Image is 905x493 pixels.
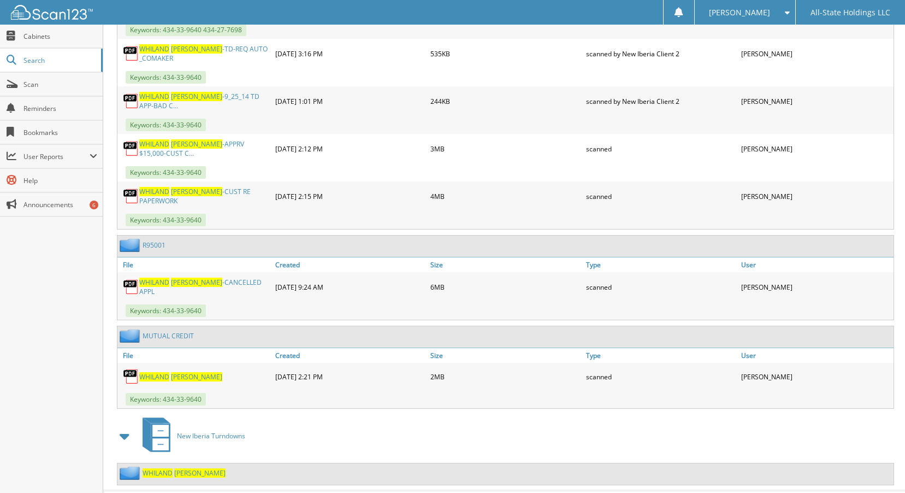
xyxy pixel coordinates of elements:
[126,166,206,179] span: Keywords: 434-33-9640
[428,184,583,208] div: 4MB
[709,9,770,16] span: [PERSON_NAME]
[583,348,738,363] a: Type
[428,137,583,161] div: 3MB
[171,44,222,54] span: [PERSON_NAME]
[126,304,206,317] span: Keywords: 434-33-9640
[136,414,245,457] a: New Iberia Turndowns
[143,240,165,250] a: R95001
[139,372,222,382] a: WHILAND [PERSON_NAME]
[273,275,428,299] div: [DATE] 9:24 AM
[738,184,894,208] div: [PERSON_NAME]
[23,80,97,89] span: Scan
[583,275,738,299] div: scanned
[23,176,97,185] span: Help
[811,9,890,16] span: All-State Holdings LLC
[23,128,97,137] span: Bookmarks
[139,92,169,101] span: WHILAND
[123,140,139,157] img: PDF.png
[139,44,169,54] span: WHILAND
[738,42,894,66] div: [PERSON_NAME]
[123,188,139,204] img: PDF.png
[139,278,169,287] span: WHILAND
[126,71,206,84] span: Keywords: 434-33-9640
[23,200,97,209] span: Announcements
[139,139,270,158] a: WHILAND [PERSON_NAME]-APPRV $15,000-CUST C...
[171,372,222,382] span: [PERSON_NAME]
[126,393,206,406] span: Keywords: 434-33-9640
[738,257,894,272] a: User
[273,348,428,363] a: Created
[428,89,583,113] div: 244KB
[117,348,273,363] a: File
[123,368,139,385] img: PDF.png
[583,184,738,208] div: scanned
[120,466,143,480] img: folder2.png
[583,137,738,161] div: scanned
[171,139,222,149] span: [PERSON_NAME]
[120,329,143,343] img: folder2.png
[139,187,169,196] span: WHILAND
[139,139,169,149] span: WHILAND
[273,89,428,113] div: [DATE] 1:01 PM
[273,137,428,161] div: [DATE] 2:12 PM
[273,42,428,66] div: [DATE] 3:16 PM
[738,275,894,299] div: [PERSON_NAME]
[738,89,894,113] div: [PERSON_NAME]
[850,441,905,493] iframe: Chat Widget
[273,366,428,388] div: [DATE] 2:21 PM
[583,89,738,113] div: scanned by New Iberia Client 2
[273,184,428,208] div: [DATE] 2:15 PM
[171,187,222,196] span: [PERSON_NAME]
[139,44,270,63] a: WHILAND [PERSON_NAME]-TD-REQ AUTO _COMAKER
[117,257,273,272] a: File
[428,366,583,388] div: 2MB
[139,187,270,206] a: WHILAND [PERSON_NAME]-CUST RE PAPERWORK
[11,5,93,20] img: scan123-logo-white.svg
[143,468,173,478] span: WHILAND
[123,93,139,109] img: PDF.png
[126,214,206,226] span: Keywords: 434-33-9640
[171,92,222,101] span: [PERSON_NAME]
[583,257,738,272] a: Type
[738,137,894,161] div: [PERSON_NAME]
[273,257,428,272] a: Created
[143,331,194,341] a: MUTUAL CREDIT
[90,201,98,209] div: 6
[126,119,206,131] span: Keywords: 434-33-9640
[428,42,583,66] div: 535KB
[23,56,96,65] span: Search
[123,45,139,62] img: PDF.png
[738,366,894,388] div: [PERSON_NAME]
[126,24,246,36] span: Keywords: 434-33-9640 434-27-7698
[139,372,169,382] span: WHILAND
[139,92,270,110] a: WHILAND [PERSON_NAME]-9_25_14 TD APP-BAD C...
[428,257,583,272] a: Size
[23,104,97,113] span: Reminders
[738,348,894,363] a: User
[583,366,738,388] div: scanned
[143,468,226,478] a: WHILAND [PERSON_NAME]
[23,152,90,161] span: User Reports
[120,238,143,252] img: folder2.png
[583,42,738,66] div: scanned by New Iberia Client 2
[123,279,139,295] img: PDF.png
[428,348,583,363] a: Size
[177,431,245,441] span: New Iberia Turndowns
[139,278,270,296] a: WHILAND [PERSON_NAME]-CANCELLED APPL
[171,278,222,287] span: [PERSON_NAME]
[428,275,583,299] div: 6MB
[174,468,226,478] span: [PERSON_NAME]
[23,32,97,41] span: Cabinets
